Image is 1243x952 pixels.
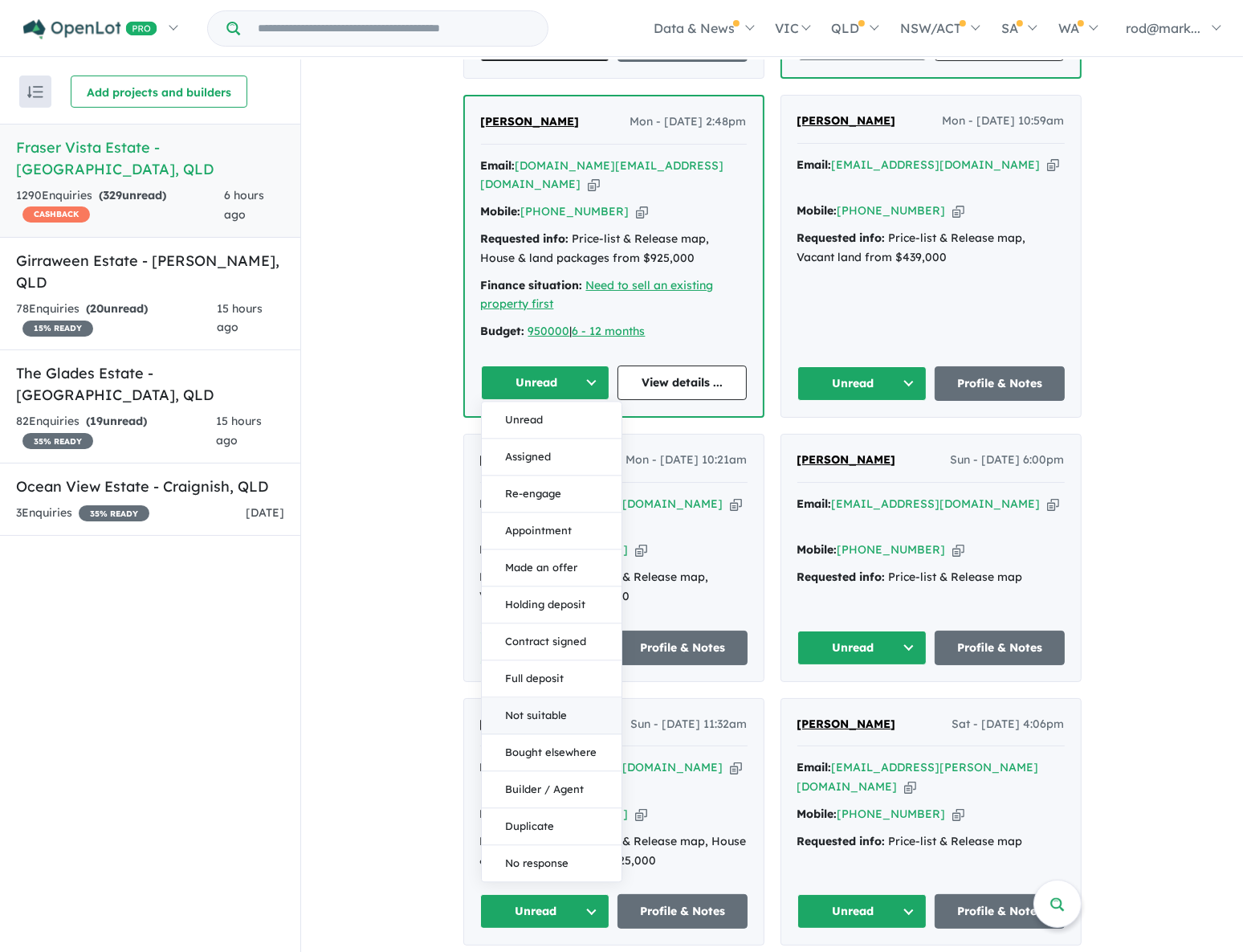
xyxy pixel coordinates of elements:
button: No response [482,845,621,881]
strong: Requested info: [481,231,569,246]
button: Copy [952,806,964,823]
div: Price-list & Release map, House & land packages from $925,000 [481,230,747,268]
strong: Email: [480,496,515,511]
a: Profile & Notes [617,894,748,929]
button: Appointment [482,513,621,550]
button: Full deposit [482,660,621,697]
a: [PHONE_NUMBER] [837,807,946,821]
div: 78 Enquir ies [16,300,217,338]
span: 329 [103,188,122,202]
strong: ( unread) [86,301,148,316]
a: Profile & Notes [935,631,1065,665]
strong: Mobile: [797,807,837,821]
span: 15 hours ago [216,414,262,447]
strong: Finance situation: [481,278,583,292]
button: Copy [636,203,648,220]
button: Unread [480,631,610,665]
span: [PERSON_NAME] [797,113,896,128]
button: Contract signed [482,623,621,660]
button: Copy [952,202,964,219]
button: Copy [904,778,916,795]
div: Price-list & Release map, House & land packages from $925,000 [480,832,748,871]
span: [PERSON_NAME] [480,717,579,731]
span: Sun - [DATE] 6:00pm [951,451,1065,470]
a: Profile & Notes [935,366,1065,401]
span: Sat - [DATE] 4:06pm [952,715,1065,734]
button: Copy [1047,496,1059,513]
h5: Fraser Vista Estate - [GEOGRAPHIC_DATA] , QLD [16,137,284,180]
strong: Mobile: [480,542,520,557]
a: [EMAIL_ADDRESS][PERSON_NAME][DOMAIN_NAME] [797,760,1039,794]
button: Builder / Agent [482,771,621,808]
a: Need to sell an existing property first [481,278,714,312]
span: 6 hours ago [224,188,264,222]
a: [EMAIL_ADDRESS][DOMAIN_NAME] [515,760,723,774]
span: 19 [90,414,103,428]
div: | [481,322,747,341]
button: Unread [482,402,621,439]
a: Profile & Notes [617,631,748,665]
a: Profile & Notes [935,894,1065,929]
span: 35 % READY [22,433,93,449]
strong: ( unread) [86,414,147,428]
span: rod@mark... [1126,20,1200,36]
button: Unread [481,366,610,400]
div: 1290 Enquir ies [16,186,224,225]
strong: Email: [797,496,832,511]
strong: ( unread) [99,188,166,202]
div: 3 Enquir ies [16,504,149,523]
span: 15 hours ago [217,301,263,335]
a: [EMAIL_ADDRESS][DOMAIN_NAME] [832,496,1041,511]
span: Mon - [DATE] 10:21am [626,451,748,470]
strong: Email: [481,158,516,173]
button: Made an offer [482,550,621,586]
button: Copy [588,176,600,193]
button: Copy [730,759,742,776]
a: [PHONE_NUMBER] [837,542,946,557]
a: [PERSON_NAME] [480,715,579,734]
strong: Requested info: [480,834,569,848]
span: [PERSON_NAME] [797,452,896,467]
a: [PHONE_NUMBER] [837,203,946,218]
button: Unread [797,631,927,665]
strong: Mobile: [481,204,521,219]
div: 82 Enquir ies [16,412,216,451]
strong: Email: [480,760,515,774]
span: 15 % READY [22,321,93,337]
div: Price-list & Release map, Vacant land from $439,000 [797,229,1065,268]
button: Not suitable [482,697,621,734]
strong: Requested info: [797,570,886,584]
a: [PERSON_NAME] [480,451,579,470]
a: [PHONE_NUMBER] [520,807,629,821]
span: [PERSON_NAME] [797,717,896,731]
div: Price-list & Release map, Vacant land from $439,000 [480,568,748,607]
strong: Budget: [481,324,525,338]
span: [PERSON_NAME] [481,114,580,129]
strong: Mobile: [480,807,520,821]
a: [DOMAIN_NAME][EMAIL_ADDRESS][DOMAIN_NAME] [481,158,724,192]
a: [PERSON_NAME] [797,451,896,470]
button: Assigned [482,439,621,476]
strong: Mobile: [797,203,837,218]
h5: The Glades Estate - [GEOGRAPHIC_DATA] , QLD [16,362,284,406]
a: [PERSON_NAME] [797,112,896,131]
strong: Email: [797,760,832,774]
h5: Girraween Estate - [PERSON_NAME] , QLD [16,250,284,293]
button: Re-engage [482,476,621,513]
strong: Mobile: [797,542,837,557]
strong: Email: [797,157,832,172]
button: Copy [635,541,647,558]
div: Price-list & Release map [797,568,1065,587]
span: 20 [90,301,104,316]
button: Copy [1047,157,1059,174]
button: Copy [952,541,964,558]
a: 950000 [528,324,570,338]
button: Unread [797,894,927,929]
div: Unread [481,401,622,882]
a: [PERSON_NAME] [797,715,896,734]
a: [EMAIL_ADDRESS][DOMAIN_NAME] [832,157,1041,172]
a: 6 - 12 months [573,324,646,338]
